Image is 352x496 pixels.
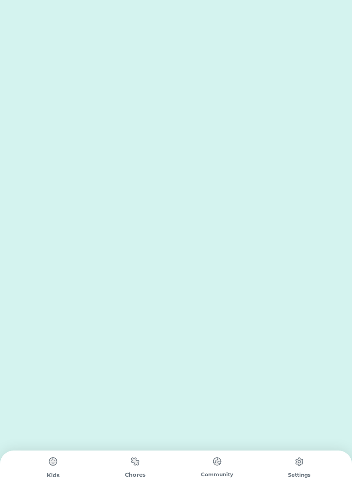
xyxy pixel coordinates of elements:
[12,471,94,480] div: Kids
[291,453,308,470] img: type%3Dchores%2C%20state%3Ddefault.svg
[176,471,258,478] div: Community
[94,471,176,479] div: Chores
[45,453,62,470] img: type%3Dchores%2C%20state%3Ddefault.svg
[127,453,144,470] img: type%3Dchores%2C%20state%3Ddefault.svg
[209,453,226,470] img: type%3Dchores%2C%20state%3Ddefault.svg
[258,471,340,479] div: Settings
